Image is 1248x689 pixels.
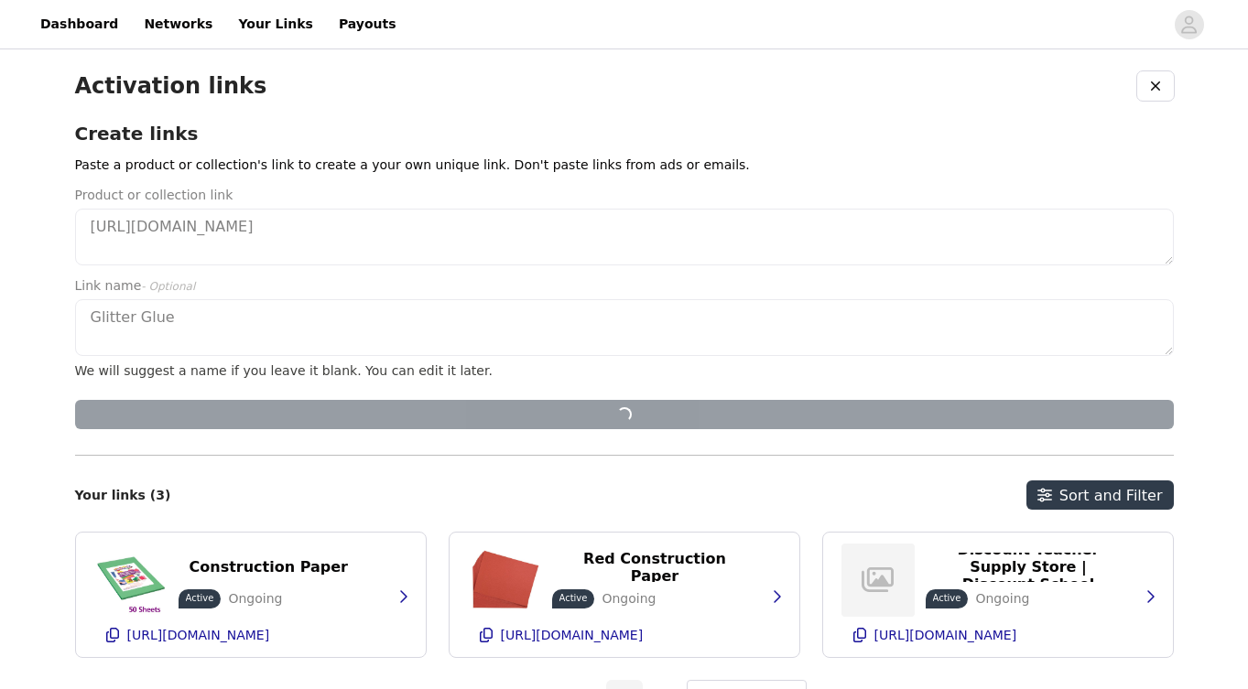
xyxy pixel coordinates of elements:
[874,628,1017,642] p: [URL][DOMAIN_NAME]
[75,73,267,100] h1: Activation links
[75,186,1163,205] label: Product or collection link
[179,553,359,582] button: Construction Paper
[94,620,407,650] button: [URL][DOMAIN_NAME]
[602,589,656,608] p: Ongoing
[75,156,1174,175] p: Paste a product or collection's link to create a your own unique link. Don't paste links from ads...
[501,628,644,642] p: [URL][DOMAIN_NAME]
[190,558,348,576] p: Construction Paper
[1026,480,1174,510] button: Sort and Filter
[127,628,270,642] p: [URL][DOMAIN_NAME]
[552,553,758,582] button: Red Construction Paper
[937,523,1121,610] p: School Supplies & Discount Teacher Supply Store | Discount School Supply
[75,299,1174,356] textarea: Glitter Glue
[75,276,1163,296] label: Link name
[933,591,961,605] p: Active
[1180,10,1198,39] div: avatar
[75,123,1174,145] h2: Create links
[468,544,541,617] img: Colorations® 12" x 18" Mediumweight Red Construction Paper - 50 Sheets
[975,589,1029,608] p: Ongoing
[559,591,588,605] p: Active
[926,553,1132,582] button: School Supplies & Discount Teacher Supply Store | Discount School Supply
[227,4,324,45] a: Your Links
[94,544,168,617] img: Colorations® 12" x 18" Mediumweight Assorted Colors Construction Paper - 50 Sheets
[841,620,1155,650] button: [URL][DOMAIN_NAME]
[75,209,1174,265] textarea: [URL][DOMAIN_NAME]
[563,550,747,585] p: Red Construction Paper
[468,620,781,650] button: [URL][DOMAIN_NAME]
[133,4,223,45] a: Networks
[75,363,1174,378] div: We will suggest a name if you leave it blank. You can edit it later.
[228,589,282,608] p: Ongoing
[186,591,214,605] p: Active
[141,280,195,293] span: - Optional
[75,488,171,503] h2: Your links (3)
[29,4,129,45] a: Dashboard
[328,4,407,45] a: Payouts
